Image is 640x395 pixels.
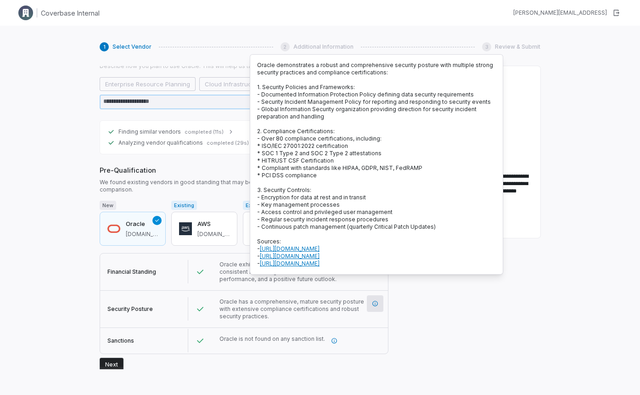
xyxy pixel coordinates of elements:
span: Existing [243,201,269,210]
span: completed (29s) [207,140,249,147]
span: Analyzing vendor qualifications [118,139,203,147]
span: - Key management processes [257,201,340,208]
span: Security Posture [107,305,153,312]
span: Describe how you plan to use Oracle. This will help us tailor our suggestions. [100,62,388,70]
span: * SOC 1 Type 2 and SOC 2 Type 2 attestations [257,150,382,157]
a: [URL][DOMAIN_NAME] [260,245,320,252]
span: Additional Information [293,43,354,51]
svg: More information [372,300,378,307]
h1: Coverbase Internal [41,8,100,18]
span: oracle.com [126,231,158,238]
span: - Access control and privileged user management [257,209,393,215]
span: - Security Incident Management Policy for reporting and responding to security events [257,98,491,105]
span: Existing [171,201,197,210]
button: AWS[DOMAIN_NAME] [171,212,237,246]
div: 3 [482,42,491,51]
span: - [257,245,320,252]
svg: More information [331,338,337,344]
svg: Passed [196,336,205,345]
button: Oracle[DOMAIN_NAME] [100,212,166,246]
span: - Documented Information Protection Policy defining data security requirements [257,91,474,98]
span: 3. Security Controls: [257,186,311,193]
button: Next [100,358,124,372]
div: 1 [100,42,109,51]
span: aws.amazon.com [197,231,230,238]
span: - Over 80 compliance certifications, including: [257,135,382,142]
span: Oracle exhibits strong financial stability with consistent revenue growth, robust cloud business ... [219,261,355,282]
span: - Global Information Security organization providing direction for security incident preparation ... [257,106,477,120]
span: Oracle has a comprehensive, mature security posture with extensive compliance certifications and ... [219,298,364,320]
span: * PCI DSS compliance [257,172,317,179]
span: 1. Security Policies and Frameworks: [257,84,355,90]
div: 2 [281,42,290,51]
button: Amazon Web Services[DOMAIN_NAME] [243,212,328,246]
button: More information [326,333,342,349]
span: - Continuous patch management (quarterly Critical Patch Updates) [257,223,436,230]
span: Oracle is not found on any sanction list. [219,335,325,342]
span: - Regular security incident response procedures [257,216,388,223]
span: Review & Submit [495,43,540,51]
span: We found existing vendors in good standing that may be a good fit for your use case. Here is a co... [100,179,388,193]
span: * Compliant with standards like HIPAA, GDPR, NIST, FedRAMP [257,164,422,171]
span: - [257,253,320,260]
div: [PERSON_NAME][EMAIL_ADDRESS] [513,9,607,17]
span: 2. Compliance Certifications: [257,128,335,135]
a: [URL][DOMAIN_NAME] [260,253,320,260]
span: New [100,201,116,210]
span: * HITRUST CSF Certification [257,157,334,164]
span: Oracle demonstrates a robust and comprehensive security posture with multiple strong security pra... [257,62,493,76]
img: Clerk Logo [18,6,33,20]
span: - Encryption for data at rest and in transit [257,194,366,201]
span: Pre-Qualification [100,165,388,175]
h3: Oracle [126,220,158,229]
h3: AWS [197,220,230,229]
span: - [257,260,320,267]
svg: Passed [196,305,205,314]
span: completed (11s) [185,129,224,135]
span: Finding similar vendors [118,128,181,135]
span: Sanctions [107,337,134,344]
span: Sources: [257,238,281,245]
a: [URL][DOMAIN_NAME] [260,260,320,267]
span: * ISO/IEC 27001:2022 certification [257,142,348,149]
svg: Passed [196,267,205,276]
span: Select Vendor [112,43,152,51]
span: Financial Standing [107,268,156,275]
button: More information [367,295,383,312]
